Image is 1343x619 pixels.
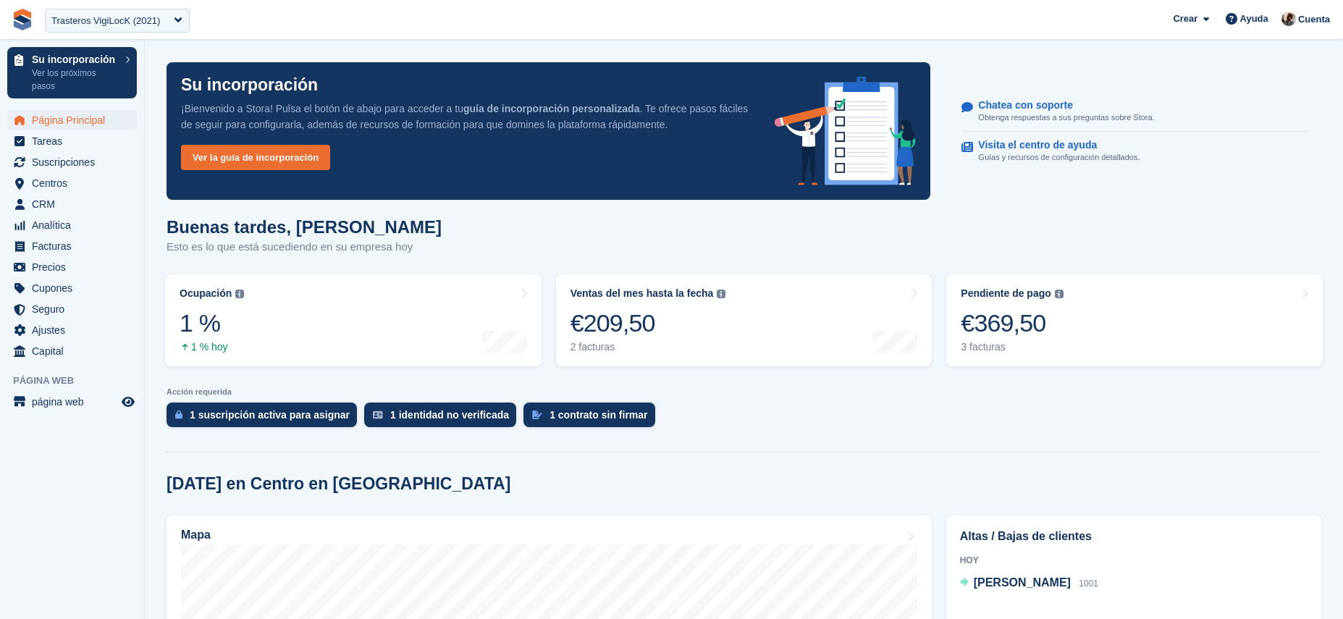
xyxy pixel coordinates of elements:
a: menu [7,236,137,256]
h2: Mapa [181,529,211,542]
a: menu [7,320,137,340]
a: menu [7,131,137,151]
a: menú [7,392,137,412]
div: 1 contrato sin firmar [550,409,647,421]
span: Precios [32,257,119,277]
div: €369,50 [961,308,1063,338]
span: Ayuda [1240,12,1268,26]
span: Ajustes [32,320,119,340]
a: menu [7,194,137,214]
span: Analítica [32,215,119,235]
a: Ver la guía de incorporación [181,145,330,170]
p: Guías y recursos de configuración detallados. [978,151,1140,164]
p: Esto es lo que está sucediendo en su empresa hoy [167,239,442,256]
p: Ver los próximos pasos [32,67,118,93]
div: 3 facturas [961,341,1063,353]
p: Obtenga respuestas a sus preguntas sobre Stora. [978,111,1154,124]
a: menu [7,152,137,172]
span: página web [32,392,119,412]
img: verify_identity-adf6edd0f0f0b5bbfe63781bf79b02c33cf7c696d77639b501bdc392416b5a36.svg [373,410,383,419]
span: 1001 [1079,578,1098,589]
div: 1 identidad no verificada [390,409,509,421]
a: 1 contrato sin firmar [523,403,662,434]
strong: guía de incorporación personalizada [463,103,640,114]
p: Acción requerida [167,387,1321,397]
a: menu [7,110,137,130]
p: Su incorporación [32,54,118,64]
img: icon-info-grey-7440780725fd019a000dd9b08b2336e03edf1995a4989e88bcd33f0948082b44.svg [1055,290,1064,298]
img: icon-info-grey-7440780725fd019a000dd9b08b2336e03edf1995a4989e88bcd33f0948082b44.svg [717,290,725,298]
div: Ocupación [180,287,232,300]
span: Facturas [32,236,119,256]
a: Su incorporación Ver los próximos pasos [7,47,137,98]
p: Chatea con soporte [978,99,1142,111]
a: Chatea con soporte Obtenga respuestas a sus preguntas sobre Stora. [961,92,1308,132]
p: ¡Bienvenido a Stora! Pulsa el botón de abajo para acceder a tu . Te ofrece pasos fáciles de segui... [181,101,752,132]
a: menu [7,299,137,319]
span: Página web [13,374,144,388]
img: active_subscription_to_allocate_icon-d502201f5373d7db506a760aba3b589e785aa758c864c3986d89f69b8ff3... [175,410,182,419]
img: contract_signature_icon-13c848040528278c33f63329250d36e43548de30e8caae1d1a13099fd9432cc5.svg [532,410,542,419]
a: menu [7,257,137,277]
p: Su incorporación [181,77,318,93]
div: 1 % hoy [180,341,244,353]
a: [PERSON_NAME] 1001 [960,574,1098,593]
h2: [DATE] en Centro en [GEOGRAPHIC_DATA] [167,474,510,494]
a: Vista previa de la tienda [119,393,137,410]
a: Visita el centro de ayuda Guías y recursos de configuración detallados. [961,132,1308,171]
div: Trasteros VigiLocK (2021) [51,14,160,28]
div: 1 suscripción activa para asignar [190,409,350,421]
span: Crear [1173,12,1197,26]
a: 1 suscripción activa para asignar [167,403,364,434]
span: Suscripciones [32,152,119,172]
span: Tareas [32,131,119,151]
img: icon-info-grey-7440780725fd019a000dd9b08b2336e03edf1995a4989e88bcd33f0948082b44.svg [235,290,244,298]
div: 1 % [180,308,244,338]
span: Centros [32,173,119,193]
div: Pendiente de pago [961,287,1051,300]
div: €209,50 [571,308,726,338]
a: menu [7,278,137,298]
span: Seguro [32,299,119,319]
h1: Buenas tardes, [PERSON_NAME] [167,217,442,237]
a: Ventas del mes hasta la fecha €209,50 2 facturas [556,274,932,366]
span: Capital [32,341,119,361]
img: Patrick Blanc [1281,12,1296,26]
span: Cupones [32,278,119,298]
a: Pendiente de pago €369,50 3 facturas [946,274,1323,366]
h2: Altas / Bajas de clientes [960,528,1308,545]
span: Cuenta [1298,12,1330,27]
a: menu [7,341,137,361]
div: Hoy [960,554,1308,567]
span: [PERSON_NAME] [974,576,1071,589]
img: stora-icon-8386f47178a22dfd0bd8f6a31ec36ba5ce8667c1dd55bd0f319d3a0aa187defe.svg [12,9,33,30]
a: menu [7,215,137,235]
span: Página Principal [32,110,119,130]
a: 1 identidad no verificada [364,403,523,434]
a: menu [7,173,137,193]
span: CRM [32,194,119,214]
div: Ventas del mes hasta la fecha [571,287,714,300]
p: Visita el centro de ayuda [978,139,1128,151]
a: Ocupación 1 % 1 % hoy [165,274,542,366]
div: 2 facturas [571,341,726,353]
img: onboarding-info-6c161a55d2c0e0a8cae90662b2fe09162a5109e8cc188191df67fb4f79e88e88.svg [775,77,917,185]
